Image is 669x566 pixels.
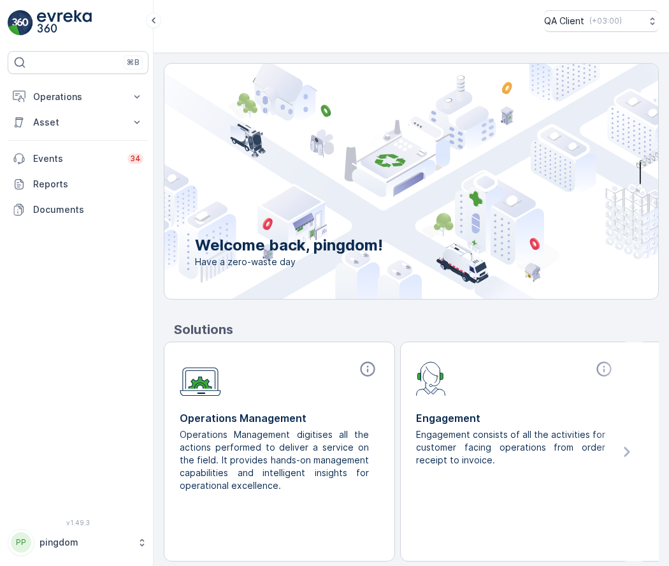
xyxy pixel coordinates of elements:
p: QA Client [544,15,584,27]
div: PP [11,532,31,553]
button: QA Client(+03:00) [544,10,659,32]
img: module-icon [180,360,221,396]
a: Events34 [8,146,148,171]
img: logo [8,10,33,36]
p: Events [33,152,120,165]
p: Solutions [174,320,659,339]
p: 34 [130,154,141,164]
p: ⌘B [127,57,140,68]
img: module-icon [416,360,446,396]
span: v 1.49.3 [8,519,148,526]
p: Engagement consists of all the activities for customer facing operations from order receipt to in... [416,428,605,467]
button: Operations [8,84,148,110]
img: logo_light-DOdMpM7g.png [37,10,92,36]
p: pingdom [40,536,131,549]
p: Asset [33,116,123,129]
p: Documents [33,203,143,216]
a: Documents [8,197,148,222]
p: Operations Management [180,410,379,426]
p: Operations [33,91,123,103]
p: Reports [33,178,143,191]
button: Asset [8,110,148,135]
img: city illustration [107,64,658,299]
p: Operations Management digitises all the actions performed to deliver a service on the field. It p... [180,428,369,492]
a: Reports [8,171,148,197]
span: Have a zero-waste day [195,256,383,268]
p: ( +03:00 ) [589,16,622,26]
p: Welcome back, pingdom! [195,235,383,256]
button: PPpingdom [8,529,148,556]
p: Engagement [416,410,615,426]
